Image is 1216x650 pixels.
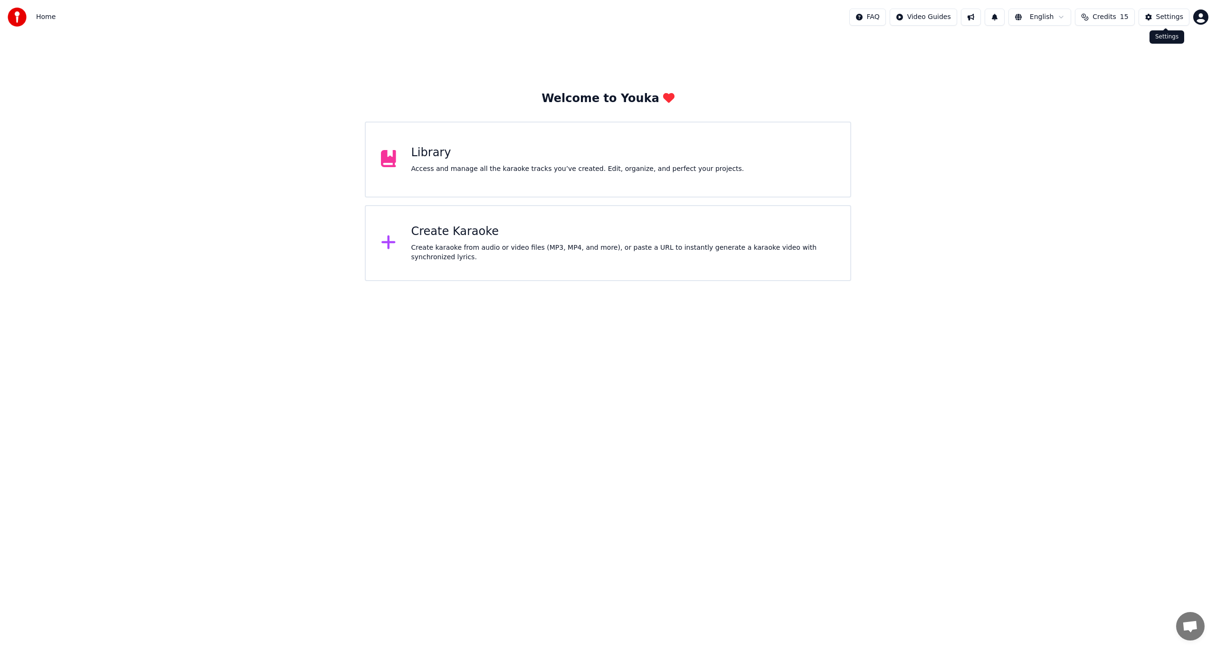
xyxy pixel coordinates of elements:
[36,12,56,22] nav: breadcrumb
[8,8,27,27] img: youka
[541,91,674,106] div: Welcome to Youka
[890,9,957,26] button: Video Guides
[411,145,744,160] div: Library
[411,243,836,262] div: Create karaoke from audio or video files (MP3, MP4, and more), or paste a URL to instantly genera...
[1120,12,1129,22] span: 15
[1139,9,1189,26] button: Settings
[411,164,744,174] div: Access and manage all the karaoke tracks you’ve created. Edit, organize, and perfect your projects.
[1176,612,1205,641] a: 채팅 열기
[411,224,836,239] div: Create Karaoke
[1156,12,1183,22] div: Settings
[1075,9,1134,26] button: Credits15
[1149,30,1184,44] div: Settings
[1092,12,1116,22] span: Credits
[849,9,886,26] button: FAQ
[36,12,56,22] span: Home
